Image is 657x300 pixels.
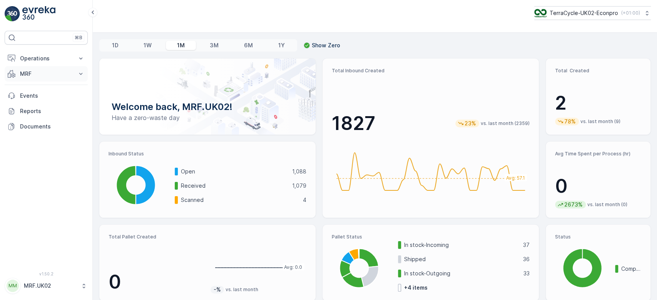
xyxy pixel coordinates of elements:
p: + 4 items [404,284,428,292]
button: TerraCycle-UK02-Econpro(+01:00) [534,6,651,20]
p: 1M [177,42,185,49]
button: MRF [5,66,88,82]
img: logo_light-DOdMpM7g.png [22,6,55,22]
p: ( +01:00 ) [621,10,640,16]
p: 23% [464,120,477,127]
p: 4 [303,196,306,204]
p: Operations [20,55,72,62]
a: Reports [5,103,88,119]
p: ⌘B [75,35,82,41]
p: 78% [563,118,577,125]
p: 1Y [278,42,284,49]
p: Shipped [404,255,518,263]
p: vs. last month (2359) [481,120,530,127]
p: Status [555,234,641,240]
p: TerraCycle-UK02-Econpro [550,9,618,17]
p: Avg Time Spent per Process (hr) [555,151,641,157]
p: Documents [20,123,85,130]
p: vs. last month [226,287,258,293]
p: Pallet Status [332,234,530,240]
p: Total Pallet Created [109,234,204,240]
p: 6M [244,42,253,49]
p: Events [20,92,85,100]
p: MRF [20,70,72,78]
p: vs. last month (0) [587,202,627,208]
p: -% [213,286,222,293]
button: Operations [5,51,88,66]
p: 0 [555,175,641,198]
p: Received [181,182,287,190]
img: logo [5,6,20,22]
p: Completed [621,265,641,273]
p: 36 [523,255,530,263]
p: 33 [523,270,530,277]
p: 1,088 [292,168,306,175]
p: 37 [523,241,530,249]
p: Total Created [555,68,641,74]
p: Inbound Status [109,151,306,157]
p: vs. last month (9) [580,118,620,125]
p: Have a zero-waste day [112,113,303,122]
p: Reports [20,107,85,115]
p: 2 [555,92,641,115]
p: 3M [210,42,219,49]
p: Scanned [181,196,298,204]
div: MM [7,280,19,292]
p: 2673% [563,201,583,208]
span: v 1.50.2 [5,272,88,276]
p: 1D [112,42,119,49]
p: MRF.UK02 [24,282,77,290]
p: 1827 [332,112,375,135]
p: 0 [109,270,204,293]
p: 1W [144,42,152,49]
p: Open [181,168,287,175]
p: Welcome back, MRF.UK02! [112,101,303,113]
a: Documents [5,119,88,134]
p: Show Zero [312,42,340,49]
img: terracycle_logo_wKaHoWT.png [534,9,547,17]
p: 1,079 [292,182,306,190]
p: Total Inbound Created [332,68,530,74]
p: In stock-Outgoing [404,270,518,277]
a: Events [5,88,88,103]
p: In stock-Incoming [404,241,518,249]
button: MMMRF.UK02 [5,278,88,294]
